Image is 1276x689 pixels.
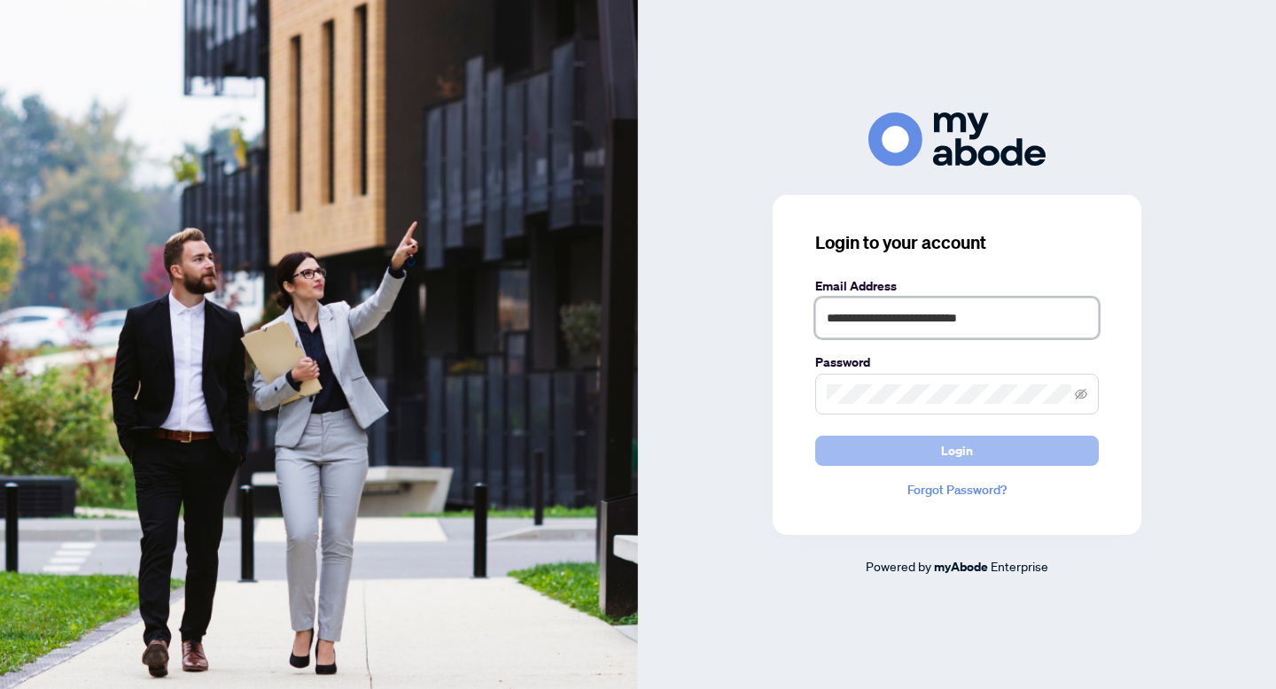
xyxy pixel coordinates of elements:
[941,437,973,465] span: Login
[991,558,1048,574] span: Enterprise
[815,436,1099,466] button: Login
[815,480,1099,499] a: Forgot Password?
[868,112,1046,166] img: ma-logo
[934,557,988,577] a: myAbode
[815,352,1099,372] label: Password
[815,230,1099,255] h3: Login to your account
[1075,388,1087,400] span: eye-invisible
[815,276,1099,296] label: Email Address
[866,558,931,574] span: Powered by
